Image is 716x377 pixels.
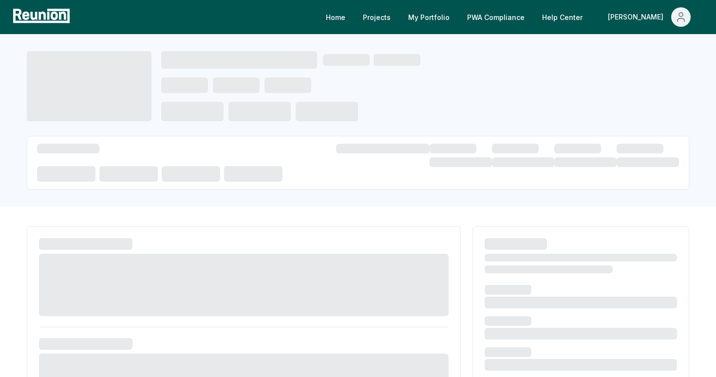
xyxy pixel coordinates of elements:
[600,7,698,27] button: [PERSON_NAME]
[608,7,667,27] div: [PERSON_NAME]
[459,7,532,27] a: PWA Compliance
[400,7,457,27] a: My Portfolio
[318,7,353,27] a: Home
[534,7,590,27] a: Help Center
[318,7,706,27] nav: Main
[355,7,398,27] a: Projects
